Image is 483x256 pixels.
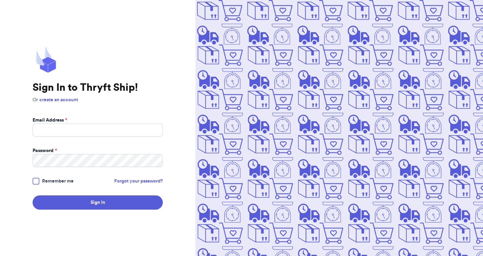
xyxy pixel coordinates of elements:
[33,82,163,94] h1: Sign In to Thryft Ship!
[33,117,67,124] label: Email Address
[33,195,163,210] button: Sign In
[39,98,78,102] a: create an account
[42,178,74,185] span: Remember me
[114,178,163,185] a: Forgot your password?
[33,97,163,103] p: Or
[33,147,57,154] label: Password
